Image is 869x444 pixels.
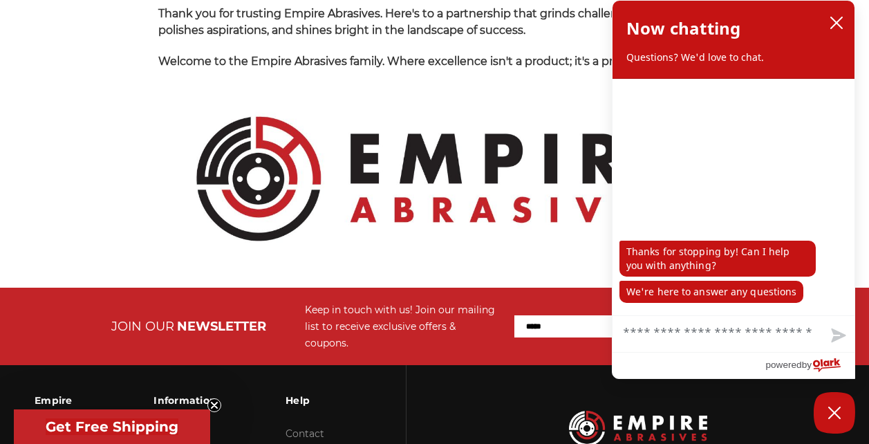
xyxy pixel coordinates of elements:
[802,356,812,373] span: by
[619,241,816,277] p: Thanks for stopping by! Can I help you with anything?
[35,386,84,444] h3: Empire Abrasives
[111,319,174,334] span: JOIN OUR
[158,7,683,37] span: Thank you for trusting Empire Abrasives. Here's to a partnership that grinds challenges to dust, ...
[305,302,501,351] div: Keep in touch with us! Join our mailing list to receive exclusive offers & coupons.
[286,386,329,415] h3: Help
[619,281,803,303] p: We're here to answer any questions
[820,320,854,352] button: Send message
[153,386,216,415] h3: Information
[207,398,221,412] button: Close teaser
[613,79,854,315] div: chat
[825,12,848,33] button: close chatbox
[626,50,841,64] p: Questions? We'd love to chat.
[177,319,266,334] span: NEWSLETTER
[46,418,178,435] span: Get Free Shipping
[765,353,854,378] a: Powered by Olark
[158,84,711,273] img: Empire Abrasives Official Logo - Premium Quality Abrasives Supplier
[626,15,740,42] h2: Now chatting
[14,409,210,444] div: Get Free ShippingClose teaser
[814,392,855,434] button: Close Chatbox
[158,55,649,68] span: Welcome to the Empire Abrasives family. Where excellence isn't a product; it's a promise.
[765,356,801,373] span: powered
[286,427,324,440] a: Contact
